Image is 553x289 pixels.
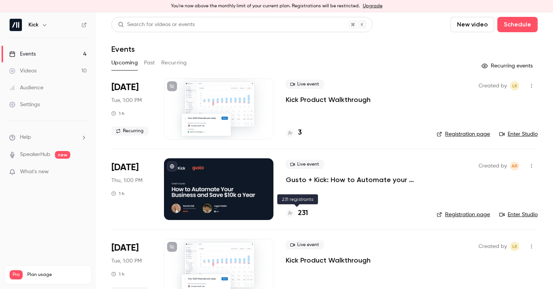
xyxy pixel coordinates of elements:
button: Upcoming [111,57,138,69]
button: Recurring events [478,60,538,72]
span: Created by [478,81,507,90]
button: Schedule [497,17,538,32]
span: Plan usage [27,272,86,278]
div: Videos [9,67,36,75]
li: help-dropdown-opener [9,133,87,141]
span: Help [20,133,31,141]
span: new [55,151,70,159]
span: [DATE] [111,81,139,94]
span: LK [512,81,517,90]
h4: 3 [298,128,302,138]
span: Pro [10,270,23,279]
a: 3 [286,128,302,138]
span: Thu, 1:00 PM [111,177,142,184]
div: 1 h [111,190,124,197]
button: New video [450,17,494,32]
a: Enter Studio [499,211,538,218]
a: Upgrade [363,3,382,9]
h6: Kick [28,21,38,29]
a: Gusto + Kick: How to Automate your Business and Save $10k a Year [286,175,424,184]
a: Registration page [437,130,490,138]
div: 1 h [111,271,124,277]
span: Live event [286,240,324,250]
span: [DATE] [111,242,139,254]
span: What's new [20,168,49,176]
div: Search for videos or events [118,21,195,29]
div: Events [9,50,36,58]
div: Sep 23 Tue, 11:00 AM (America/Los Angeles) [111,78,152,140]
div: Audience [9,84,43,92]
img: Kick [10,19,22,31]
a: 231 [286,208,308,218]
span: Tue, 1:00 PM [111,97,142,104]
a: Kick Product Walkthrough [286,256,371,265]
iframe: Noticeable Trigger [78,169,87,176]
span: AR [512,161,518,171]
div: 1 h [111,110,124,117]
a: Registration page [437,211,490,218]
span: Created by [478,161,507,171]
button: Past [144,57,155,69]
h4: 231 [298,208,308,218]
span: Live event [286,80,324,89]
div: Settings [9,101,40,108]
span: Logan Kieller [510,81,519,90]
a: Enter Studio [499,130,538,138]
button: Recurring [161,57,187,69]
h1: Events [111,44,135,54]
span: LK [512,242,517,251]
span: Logan Kieller [510,242,519,251]
span: [DATE] [111,161,139,174]
span: Andrew Roth [510,161,519,171]
a: Kick Product Walkthrough [286,95,371,104]
a: SpeakerHub [20,151,50,159]
span: Live event [286,160,324,169]
span: Recurring [111,126,148,136]
span: Created by [478,242,507,251]
span: Tue, 1:00 PM [111,257,142,265]
div: Sep 25 Thu, 11:00 AM (America/Vancouver) [111,158,152,220]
